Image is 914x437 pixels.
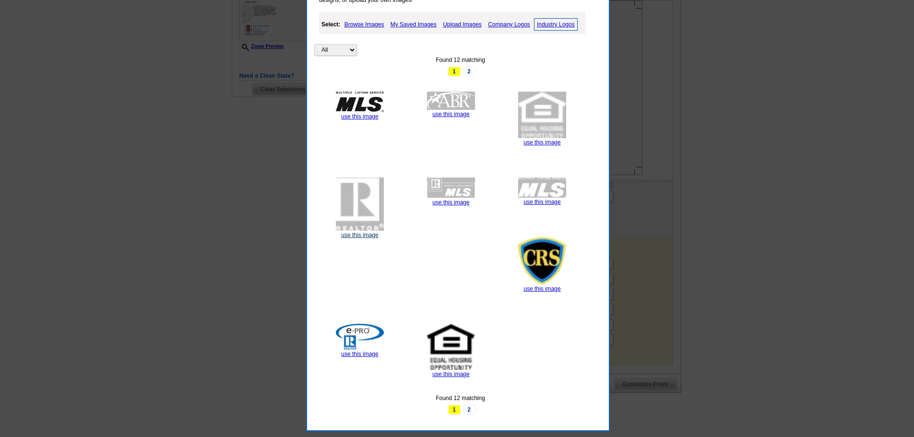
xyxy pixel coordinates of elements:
[427,92,475,110] img: th_abr_KO.jpg
[523,199,560,205] a: use this image
[321,21,340,28] strong: Select:
[336,177,384,231] img: th_realtor_KO.jpg
[314,56,606,64] div: Found 12 matching
[523,285,560,292] a: use this image
[534,18,578,31] a: Industry Logos
[518,92,566,138] img: th_EqualHousingLogo_KO.jpg
[432,111,469,118] a: use this image
[448,67,461,76] span: 1
[518,237,566,284] img: th_CRS.jpg
[341,351,378,357] a: use this image
[427,324,475,370] img: th_EqualHousingLogo.jpg
[336,324,384,350] img: th_ePRO.jpg
[518,177,566,198] img: th_mls_LogoWhite.jpg
[486,19,532,30] a: Company Logos
[440,19,484,30] a: Upload Images
[523,139,560,146] a: use this image
[427,177,475,198] img: th_realtor_mls_KO.jpg
[463,405,475,414] a: 2
[463,67,475,76] a: 2
[341,232,378,238] a: use this image
[722,214,914,437] iframe: LiveChat chat widget
[342,19,387,30] a: Browse Images
[336,92,384,112] img: th_mls_LogoBlack.jpg
[388,19,439,30] a: My Saved Images
[341,113,378,120] a: use this image
[448,405,461,414] span: 1
[314,394,606,402] div: Found 12 matching
[432,371,469,378] a: use this image
[432,199,469,206] a: use this image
